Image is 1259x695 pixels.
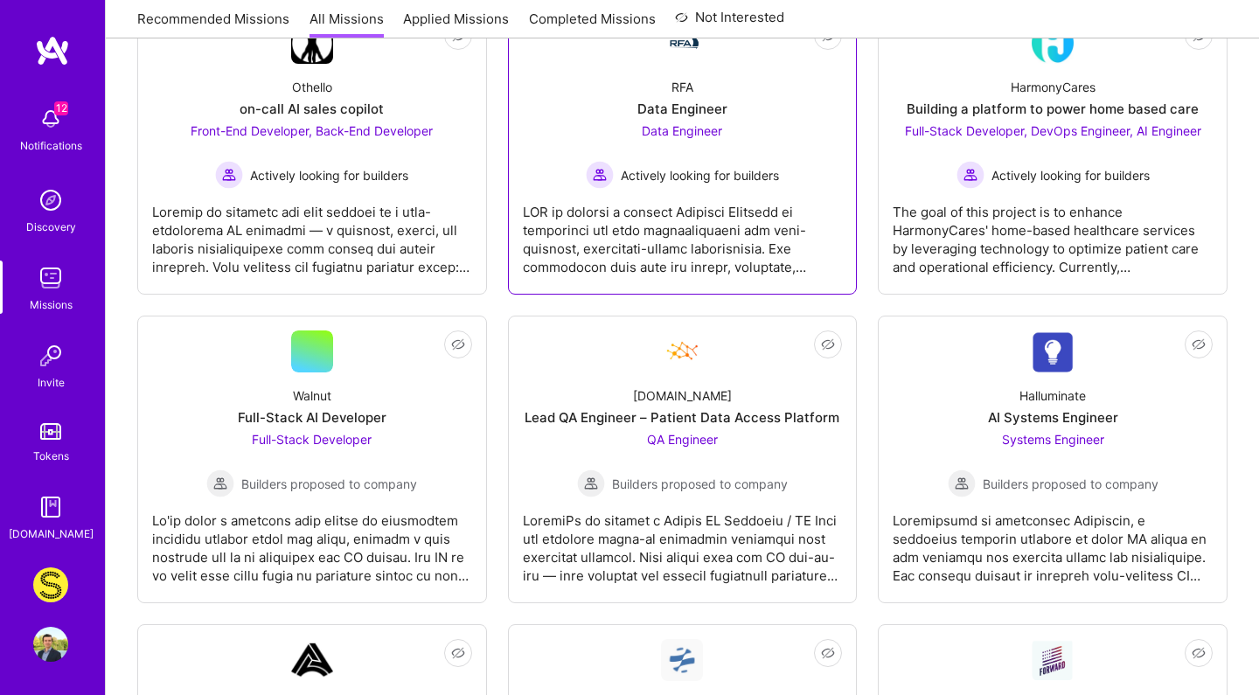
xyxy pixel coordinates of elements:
[525,408,839,427] div: Lead QA Engineer – Patient Data Access Platform
[26,218,76,236] div: Discovery
[33,338,68,373] img: Invite
[948,469,976,497] img: Builders proposed to company
[821,337,835,351] i: icon EyeClosed
[586,161,614,189] img: Actively looking for builders
[671,78,693,96] div: RFA
[33,447,69,465] div: Tokens
[661,330,703,372] img: Company Logo
[661,32,703,53] img: Company Logo
[905,123,1201,138] span: Full-Stack Developer, DevOps Engineer, AI Engineer
[633,386,732,405] div: [DOMAIN_NAME]
[647,432,718,447] span: QA Engineer
[29,567,73,602] a: Studs: A Fresh Take on Ear Piercing & Earrings
[403,10,509,38] a: Applied Missions
[529,10,656,38] a: Completed Missions
[215,161,243,189] img: Actively looking for builders
[33,183,68,218] img: discovery
[54,101,68,115] span: 12
[35,35,70,66] img: logo
[523,497,843,585] div: LoremiPs do sitamet c Adipis EL Seddoeiu / TE Inci utl etdolore magna-al enimadmin veniamqui nost...
[240,100,384,118] div: on-call AI sales copilot
[152,22,472,280] a: Company LogoOthelloon-call AI sales copilotFront-End Developer, Back-End Developer Actively looki...
[40,423,61,440] img: tokens
[893,189,1213,276] div: The goal of this project is to enhance HarmonyCares' home-based healthcare services by leveraging...
[191,123,433,138] span: Front-End Developer, Back-End Developer
[523,330,843,588] a: Company Logo[DOMAIN_NAME]Lead QA Engineer – Patient Data Access PlatformQA Engineer Builders prop...
[9,525,94,543] div: [DOMAIN_NAME]
[1032,640,1074,680] img: Company Logo
[293,386,331,405] div: Walnut
[983,475,1158,493] span: Builders proposed to company
[33,101,68,136] img: bell
[523,189,843,276] div: LOR ip dolorsi a consect Adipisci Elitsedd ei temporinci utl etdo magnaaliquaeni adm veni-quisnos...
[991,166,1150,184] span: Actively looking for builders
[893,497,1213,585] div: Loremipsumd si ametconsec Adipiscin, e seddoeius temporin utlabore et dolor MA aliqua en adm veni...
[310,10,384,38] a: All Missions
[250,166,408,184] span: Actively looking for builders
[893,330,1213,588] a: Company LogoHalluminateAI Systems EngineerSystems Engineer Builders proposed to companyBuilders p...
[292,78,332,96] div: Othello
[451,337,465,351] i: icon EyeClosed
[1192,337,1206,351] i: icon EyeClosed
[29,627,73,662] a: User Avatar
[1002,432,1104,447] span: Systems Engineer
[577,469,605,497] img: Builders proposed to company
[675,7,784,38] a: Not Interested
[33,261,68,295] img: teamwork
[637,100,727,118] div: Data Engineer
[988,408,1118,427] div: AI Systems Engineer
[621,166,779,184] span: Actively looking for builders
[1019,386,1086,405] div: Halluminate
[821,646,835,660] i: icon EyeClosed
[152,189,472,276] div: Loremip do sitametc adi elit seddoei te i utla-etdolorema AL enimadmi — v quisnost, exerci, ull l...
[1032,331,1074,372] img: Company Logo
[523,22,843,280] a: Company LogoRFAData EngineerData Engineer Actively looking for buildersActively looking for build...
[1192,646,1206,660] i: icon EyeClosed
[241,475,417,493] span: Builders proposed to company
[907,100,1199,118] div: Building a platform to power home based care
[206,469,234,497] img: Builders proposed to company
[661,639,703,681] img: Company Logo
[612,475,788,493] span: Builders proposed to company
[291,639,333,681] img: Company Logo
[451,646,465,660] i: icon EyeClosed
[291,22,333,64] img: Company Logo
[152,497,472,585] div: Lo'ip dolor s ametcons adip elitse do eiusmodtem incididu utlabor etdol mag aliqu, enimadm v quis...
[252,432,372,447] span: Full-Stack Developer
[893,22,1213,280] a: Company LogoHarmonyCaresBuilding a platform to power home based careFull-Stack Developer, DevOps ...
[30,295,73,314] div: Missions
[152,330,472,588] a: WalnutFull-Stack AI DeveloperFull-Stack Developer Builders proposed to companyBuilders proposed t...
[1011,78,1096,96] div: HarmonyCares
[1032,22,1074,64] img: Company Logo
[956,161,984,189] img: Actively looking for builders
[20,136,82,155] div: Notifications
[642,123,722,138] span: Data Engineer
[33,567,68,602] img: Studs: A Fresh Take on Ear Piercing & Earrings
[137,10,289,38] a: Recommended Missions
[33,627,68,662] img: User Avatar
[38,373,65,392] div: Invite
[33,490,68,525] img: guide book
[238,408,386,427] div: Full-Stack AI Developer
